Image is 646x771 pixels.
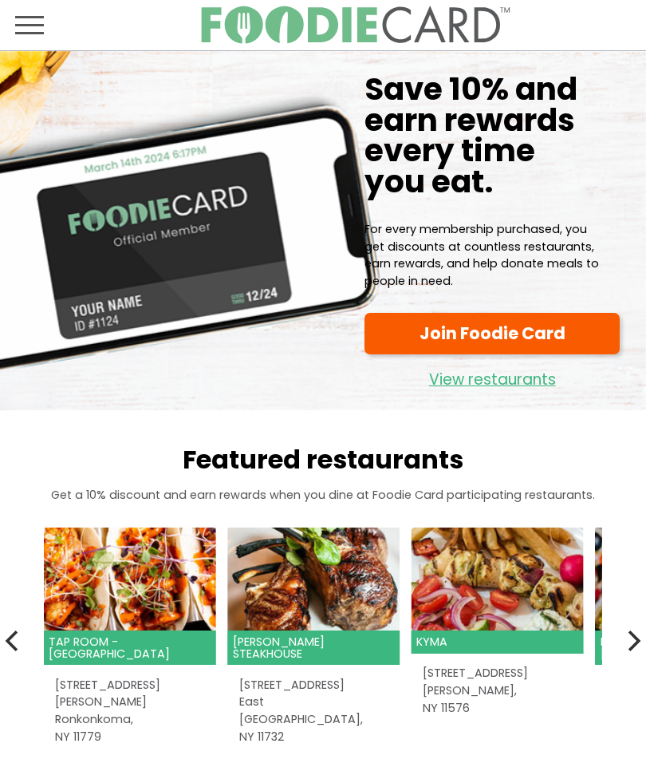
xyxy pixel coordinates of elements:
[199,6,511,45] img: FoodieCard; Eat, Drink, Save, Donate
[364,74,600,199] h1: Save 10% and earn rewards every time you eat.
[227,528,400,631] img: Rothmann's Steakhouse
[12,487,634,504] p: Get a 10% discount and earn rewards when you dine at Foodie Card participating restaurants.
[364,221,600,290] p: For every membership purchased, you get discounts at countless restaurants, earn rewards, and hel...
[44,631,216,665] header: Tap Room - [GEOGRAPHIC_DATA]
[239,677,388,745] address: [STREET_ADDRESS] East [GEOGRAPHIC_DATA], NY 11732
[364,313,620,354] a: Join Foodie Card
[364,360,620,393] a: View restaurants
[227,528,400,757] a: Rothmann's Steakhouse [PERSON_NAME] Steakhouse [STREET_ADDRESS]East [GEOGRAPHIC_DATA],NY 11732
[412,631,584,654] header: Kyma
[412,528,584,631] img: Kyma
[12,445,634,475] h2: Featured restaurants
[423,665,572,717] address: [STREET_ADDRESS] [PERSON_NAME], NY 11576
[55,677,204,745] address: [STREET_ADDRESS][PERSON_NAME] Ronkonkoma, NY 11779
[44,528,216,631] img: Tap Room - Ronkonkoma
[227,631,400,665] header: [PERSON_NAME] Steakhouse
[44,528,216,757] a: Tap Room - Ronkonkoma Tap Room - [GEOGRAPHIC_DATA] [STREET_ADDRESS][PERSON_NAME]Ronkonkoma,NY 11779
